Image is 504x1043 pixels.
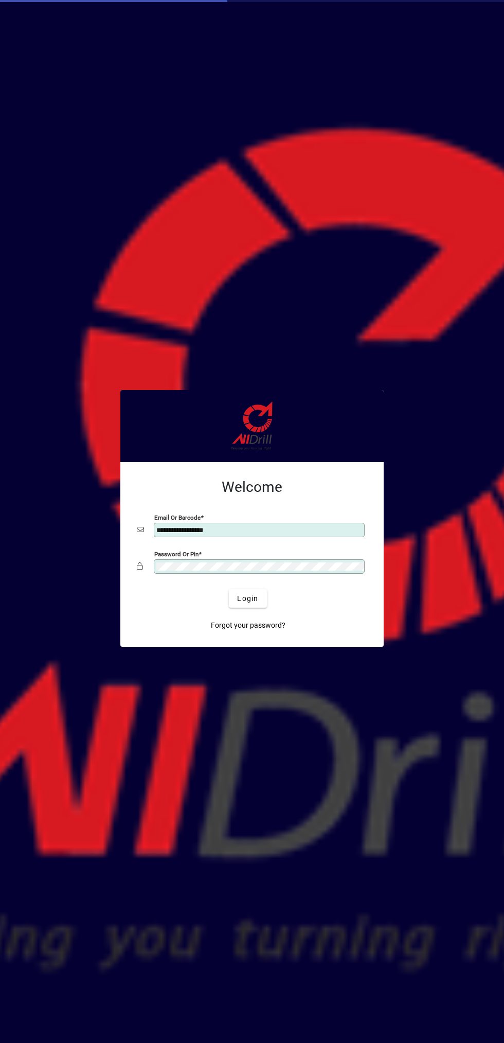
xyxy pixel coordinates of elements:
span: Login [237,593,258,604]
mat-label: Password or Pin [154,551,199,558]
span: Forgot your password? [211,620,285,631]
a: Forgot your password? [207,616,290,634]
button: Login [229,589,266,608]
h2: Welcome [137,479,367,496]
mat-label: Email or Barcode [154,514,201,521]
